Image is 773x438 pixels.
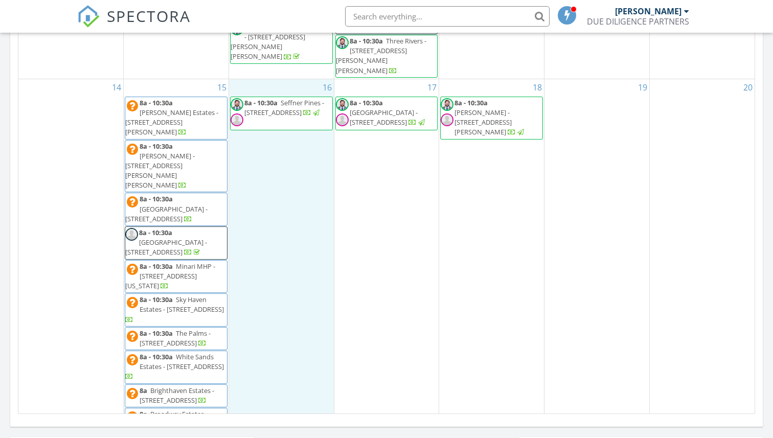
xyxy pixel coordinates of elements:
[125,384,228,407] a: 8a Brighthaven Estates - [STREET_ADDRESS]
[140,329,211,348] span: The Palms - [STREET_ADDRESS]
[140,329,173,338] span: 8a - 10:30a
[345,6,550,27] input: Search everything...
[140,295,173,304] span: 8a - 10:30a
[125,228,207,257] a: 8a - 10:30a [GEOGRAPHIC_DATA] -[STREET_ADDRESS]
[336,113,349,126] img: default-user-f0147aede5fd5fa78ca7ade42f37bd4542148d508eef1c3d3ea960f66861d68b.jpg
[125,352,224,381] a: 8a - 10:30a White Sands Estates - [STREET_ADDRESS]
[140,386,147,395] span: 8a
[125,238,207,257] span: [GEOGRAPHIC_DATA] -[STREET_ADDRESS]
[425,79,439,96] a: Go to September 17, 2025
[125,226,228,260] a: 8a - 10:30a [GEOGRAPHIC_DATA] -[STREET_ADDRESS]
[125,327,228,350] a: 8a - 10:30a The Palms - [STREET_ADDRESS]
[125,108,218,136] span: [PERSON_NAME] Estates - [STREET_ADDRESS][PERSON_NAME]
[531,79,544,96] a: Go to September 18, 2025
[454,98,488,107] span: 8a - 10:30a
[336,36,349,49] img: 1516898916068.jpg
[441,98,453,111] img: 1516898916068.jpg
[107,5,191,27] span: SPECTORA
[140,409,208,428] span: Broadway Estates - [STREET_ADDRESS]
[587,16,689,27] div: DUE DILIGENCE PARTNERS
[615,6,681,16] div: [PERSON_NAME]
[231,22,330,61] span: Woodlawn MHP - [STREET_ADDRESS][PERSON_NAME][PERSON_NAME]
[140,295,224,314] span: Sky Haven Estates - [STREET_ADDRESS]
[350,98,383,107] span: 8a - 10:30a
[321,79,334,96] a: Go to September 16, 2025
[125,151,195,190] span: [PERSON_NAME] - [STREET_ADDRESS][PERSON_NAME][PERSON_NAME]
[336,36,426,75] a: 8a - 10:30a Three Rivers - [STREET_ADDRESS][PERSON_NAME][PERSON_NAME]
[140,194,173,203] span: 8a - 10:30a
[636,79,649,96] a: Go to September 19, 2025
[454,108,512,136] span: [PERSON_NAME] - [STREET_ADDRESS][PERSON_NAME]
[350,36,383,45] span: 8a - 10:30a
[125,262,215,290] span: Minari MHP - [STREET_ADDRESS][US_STATE]
[215,79,229,96] a: Go to September 15, 2025
[140,352,224,371] span: White Sands Estates - [STREET_ADDRESS]
[441,113,453,126] img: default-user-f0147aede5fd5fa78ca7ade42f37bd4542148d508eef1c3d3ea960f66861d68b.jpg
[350,108,418,127] span: [GEOGRAPHIC_DATA] - [STREET_ADDRESS]
[139,228,172,237] span: 8a - 10:30a
[140,409,147,419] span: 8a
[244,98,324,117] a: 8a - 10:30a Seffner Pines - [STREET_ADDRESS]
[336,36,426,75] span: Three Rivers - [STREET_ADDRESS][PERSON_NAME][PERSON_NAME]
[440,97,543,140] a: 8a - 10:30a [PERSON_NAME] - [STREET_ADDRESS][PERSON_NAME]
[140,409,208,428] a: 8a Broadway Estates - [STREET_ADDRESS]
[230,97,333,130] a: 8a - 10:30a Seffner Pines - [STREET_ADDRESS]
[125,140,228,193] a: 8a - 10:30a [PERSON_NAME] - [STREET_ADDRESS][PERSON_NAME][PERSON_NAME]
[125,295,224,324] a: 8a - 10:30a Sky Haven Estates - [STREET_ADDRESS]
[125,408,228,431] a: 8a Broadway Estates - [STREET_ADDRESS]
[244,98,324,117] span: Seffner Pines - [STREET_ADDRESS]
[125,293,228,327] a: 8a - 10:30a Sky Haven Estates - [STREET_ADDRESS]
[140,386,214,405] span: Brighthaven Estates - [STREET_ADDRESS]
[125,260,228,293] a: 8a - 10:30a Minari MHP - [STREET_ADDRESS][US_STATE]
[77,5,100,28] img: The Best Home Inspection Software - Spectora
[125,262,215,290] a: 8a - 10:30a Minari MHP - [STREET_ADDRESS][US_STATE]
[741,79,755,96] a: Go to September 20, 2025
[230,21,333,64] a: 8a - 10:30a Woodlawn MHP - [STREET_ADDRESS][PERSON_NAME][PERSON_NAME]
[350,98,426,127] a: 8a - 10:30a [GEOGRAPHIC_DATA] - [STREET_ADDRESS]
[140,98,173,107] span: 8a - 10:30a
[77,14,191,35] a: SPECTORA
[140,329,211,348] a: 8a - 10:30a The Palms - [STREET_ADDRESS]
[110,79,123,96] a: Go to September 14, 2025
[125,228,138,241] img: default-user-f0147aede5fd5fa78ca7ade42f37bd4542148d508eef1c3d3ea960f66861d68b.jpg
[140,352,173,361] span: 8a - 10:30a
[454,98,526,137] a: 8a - 10:30a [PERSON_NAME] - [STREET_ADDRESS][PERSON_NAME]
[335,97,438,130] a: 8a - 10:30a [GEOGRAPHIC_DATA] - [STREET_ADDRESS]
[140,386,214,405] a: 8a Brighthaven Estates - [STREET_ADDRESS]
[231,22,330,61] a: 8a - 10:30a Woodlawn MHP - [STREET_ADDRESS][PERSON_NAME][PERSON_NAME]
[231,98,243,111] img: 1516898916068.jpg
[125,204,208,223] span: [GEOGRAPHIC_DATA] - [STREET_ADDRESS]
[244,98,278,107] span: 8a - 10:30a
[231,113,243,126] img: default-user-f0147aede5fd5fa78ca7ade42f37bd4542148d508eef1c3d3ea960f66861d68b.jpg
[125,351,228,384] a: 8a - 10:30a White Sands Estates - [STREET_ADDRESS]
[125,194,208,223] a: 8a - 10:30a [GEOGRAPHIC_DATA] - [STREET_ADDRESS]
[125,98,218,137] a: 8a - 10:30a [PERSON_NAME] Estates - [STREET_ADDRESS][PERSON_NAME]
[125,142,195,190] a: 8a - 10:30a [PERSON_NAME] - [STREET_ADDRESS][PERSON_NAME][PERSON_NAME]
[140,262,173,271] span: 8a - 10:30a
[125,97,228,140] a: 8a - 10:30a [PERSON_NAME] Estates - [STREET_ADDRESS][PERSON_NAME]
[336,98,349,111] img: 1516898916068.jpg
[140,142,173,151] span: 8a - 10:30a
[125,193,228,226] a: 8a - 10:30a [GEOGRAPHIC_DATA] - [STREET_ADDRESS]
[335,35,438,78] a: 8a - 10:30a Three Rivers - [STREET_ADDRESS][PERSON_NAME][PERSON_NAME]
